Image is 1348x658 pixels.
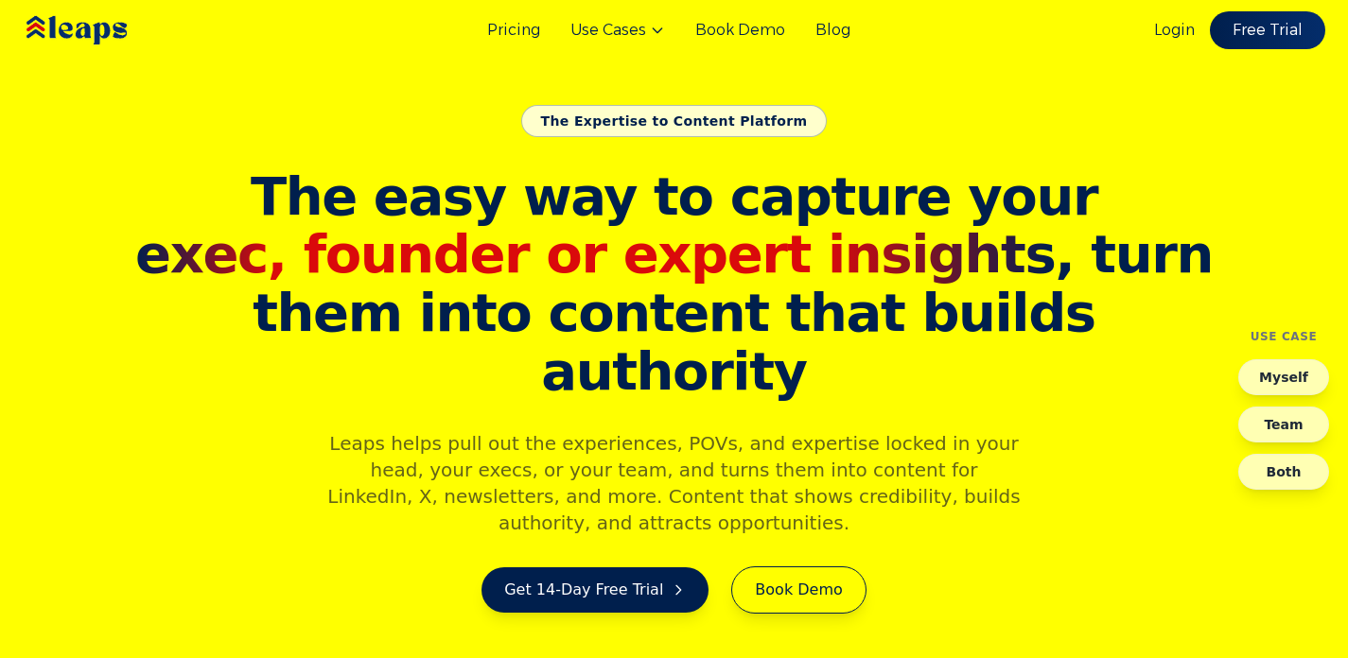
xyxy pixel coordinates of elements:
[311,430,1038,536] p: Leaps helps pull out the experiences, POVs, and expertise locked in your head, your execs, or you...
[1210,11,1325,49] a: Free Trial
[251,165,1097,227] span: The easy way to capture your
[1238,407,1329,442] button: Team
[1238,454,1329,490] button: Both
[570,19,665,42] button: Use Cases
[1154,19,1195,42] a: Login
[130,225,1219,284] span: , turn
[521,105,828,137] div: The Expertise to Content Platform
[135,223,1055,285] span: exec, founder or expert insights
[1238,359,1329,395] button: Myself
[815,19,850,42] a: Blog
[1251,329,1318,344] h4: Use Case
[23,3,184,58] img: Leaps Logo
[481,567,709,613] a: Get 14-Day Free Trial
[130,284,1219,400] span: them into content that builds authority
[731,566,866,614] a: Book Demo
[695,19,785,42] a: Book Demo
[487,19,540,42] a: Pricing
